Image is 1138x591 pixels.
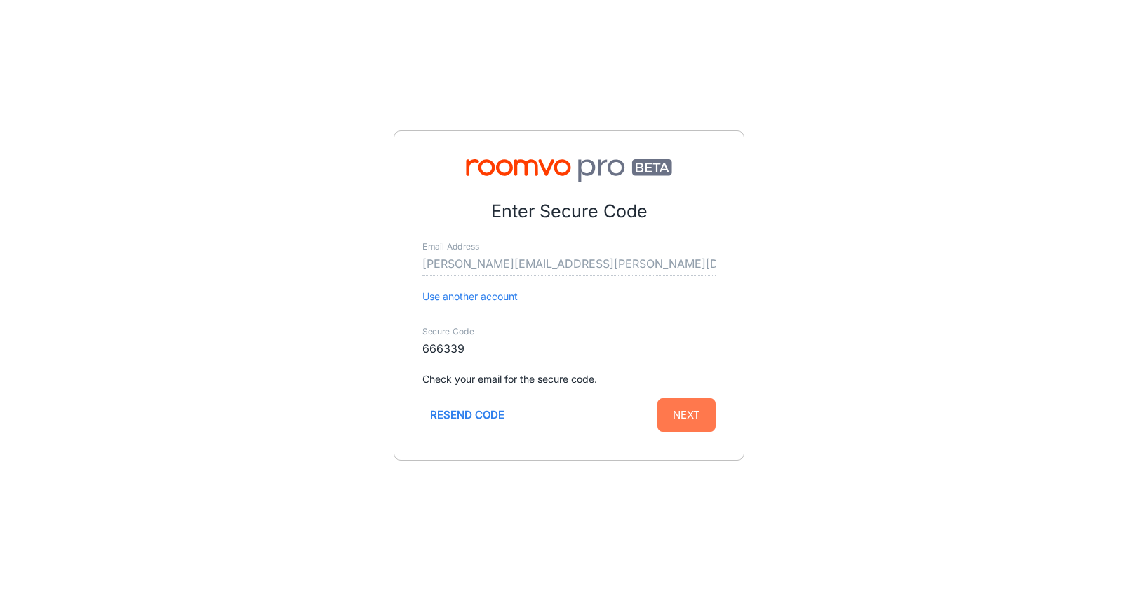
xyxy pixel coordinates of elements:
[422,326,474,338] label: Secure Code
[657,398,716,432] button: Next
[422,241,479,253] label: Email Address
[422,372,716,387] p: Check your email for the secure code.
[422,289,518,304] button: Use another account
[422,253,716,276] input: myname@example.com
[422,198,716,225] p: Enter Secure Code
[422,159,716,182] img: Roomvo PRO Beta
[422,398,512,432] button: Resend code
[422,338,716,360] input: Enter secure code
